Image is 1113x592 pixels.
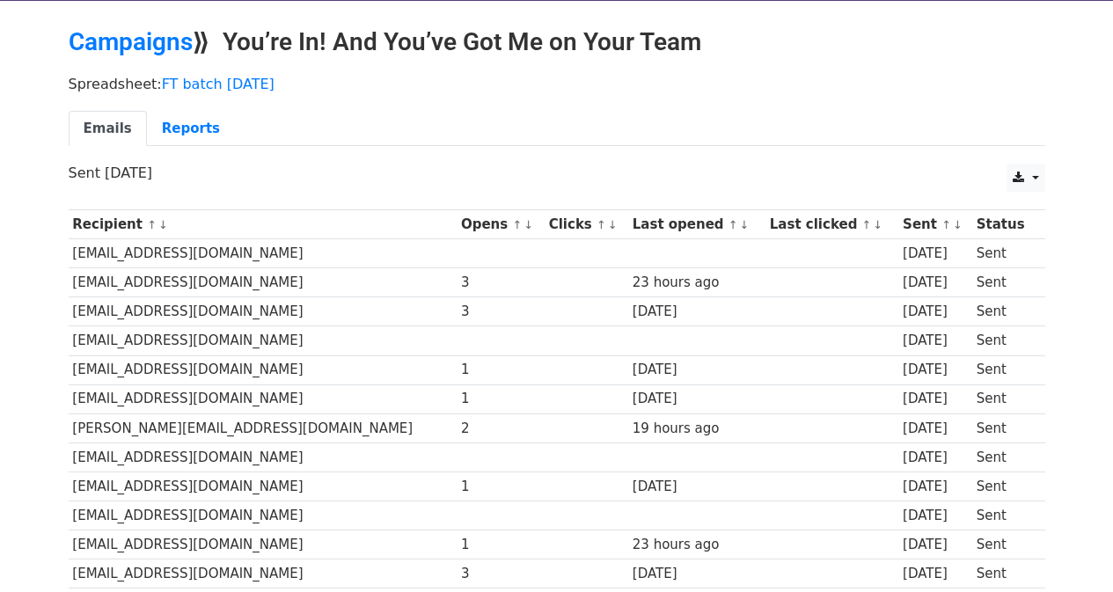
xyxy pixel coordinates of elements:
a: ↓ [158,218,168,231]
div: 3 [461,273,540,293]
a: Campaigns [69,27,193,56]
td: Sent [972,239,1036,268]
th: Last opened [628,210,765,239]
div: [DATE] [633,477,761,497]
div: 23 hours ago [633,273,761,293]
a: ↑ [512,218,522,231]
div: [DATE] [903,477,968,497]
div: 2 [461,419,540,439]
td: [EMAIL_ADDRESS][DOMAIN_NAME] [69,559,458,588]
a: ↓ [608,218,618,231]
div: 23 hours ago [633,535,761,555]
div: [DATE] [903,448,968,468]
div: [DATE] [903,244,968,264]
div: [DATE] [633,564,761,584]
div: [DATE] [903,506,968,526]
td: [EMAIL_ADDRESS][DOMAIN_NAME] [69,268,458,297]
div: 3 [461,564,540,584]
th: Sent [898,210,972,239]
div: [DATE] [903,419,968,439]
td: [EMAIL_ADDRESS][DOMAIN_NAME] [69,297,458,326]
div: [DATE] [633,389,761,409]
td: Sent [972,355,1036,384]
td: [EMAIL_ADDRESS][DOMAIN_NAME] [69,530,458,559]
div: [DATE] [633,360,761,380]
a: ↓ [524,218,533,231]
td: Sent [972,413,1036,442]
div: 1 [461,477,540,497]
a: FT batch [DATE] [162,76,275,92]
td: [EMAIL_ADDRESS][DOMAIN_NAME] [69,501,458,530]
a: Emails [69,111,147,147]
td: [EMAIL_ADDRESS][DOMAIN_NAME] [69,471,458,501]
div: 1 [461,360,540,380]
div: [DATE] [903,360,968,380]
td: Sent [972,442,1036,471]
div: [DATE] [903,273,968,293]
td: Sent [972,384,1036,413]
p: Sent [DATE] [69,164,1045,182]
a: ↑ [147,218,157,231]
div: [DATE] [903,331,968,351]
p: Spreadsheet: [69,75,1045,93]
div: [DATE] [633,302,761,322]
div: 1 [461,389,540,409]
td: [EMAIL_ADDRESS][DOMAIN_NAME] [69,326,458,355]
td: [EMAIL_ADDRESS][DOMAIN_NAME] [69,442,458,471]
a: ↑ [597,218,606,231]
td: Sent [972,501,1036,530]
div: [DATE] [903,564,968,584]
iframe: Chat Widget [1025,508,1113,592]
td: [EMAIL_ADDRESS][DOMAIN_NAME] [69,239,458,268]
td: Sent [972,268,1036,297]
a: ↓ [740,218,750,231]
a: ↓ [873,218,882,231]
td: [PERSON_NAME][EMAIL_ADDRESS][DOMAIN_NAME] [69,413,458,442]
td: Sent [972,471,1036,501]
td: [EMAIL_ADDRESS][DOMAIN_NAME] [69,355,458,384]
div: [DATE] [903,389,968,409]
div: [DATE] [903,535,968,555]
a: ↑ [862,218,872,231]
th: Status [972,210,1036,239]
div: [DATE] [903,302,968,322]
td: Sent [972,297,1036,326]
h2: ⟫ You’re In! And You’ve Got Me on Your Team [69,27,1045,57]
div: 3 [461,302,540,322]
a: ↑ [729,218,738,231]
th: Clicks [545,210,628,239]
th: Opens [457,210,545,239]
td: Sent [972,326,1036,355]
div: 1 [461,535,540,555]
th: Last clicked [765,210,898,239]
th: Recipient [69,210,458,239]
a: Reports [147,111,235,147]
td: [EMAIL_ADDRESS][DOMAIN_NAME] [69,384,458,413]
td: Sent [972,559,1036,588]
td: Sent [972,530,1036,559]
a: ↑ [941,218,951,231]
a: ↓ [953,218,963,231]
div: 19 hours ago [633,419,761,439]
